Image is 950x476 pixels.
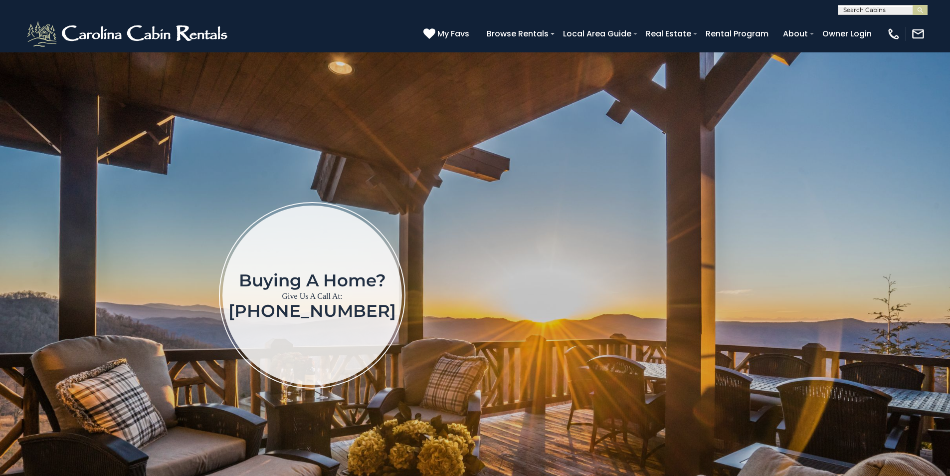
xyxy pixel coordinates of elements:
a: Rental Program [701,25,773,42]
p: Give Us A Call At: [228,289,396,303]
h1: Buying a home? [228,271,396,289]
img: White-1-2.png [25,19,232,49]
a: About [778,25,813,42]
span: My Favs [437,27,469,40]
a: My Favs [423,27,472,40]
a: Local Area Guide [558,25,636,42]
img: mail-regular-white.png [911,27,925,41]
a: Owner Login [817,25,877,42]
img: phone-regular-white.png [887,27,901,41]
a: [PHONE_NUMBER] [228,300,396,321]
a: Browse Rentals [482,25,554,42]
a: Real Estate [641,25,696,42]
